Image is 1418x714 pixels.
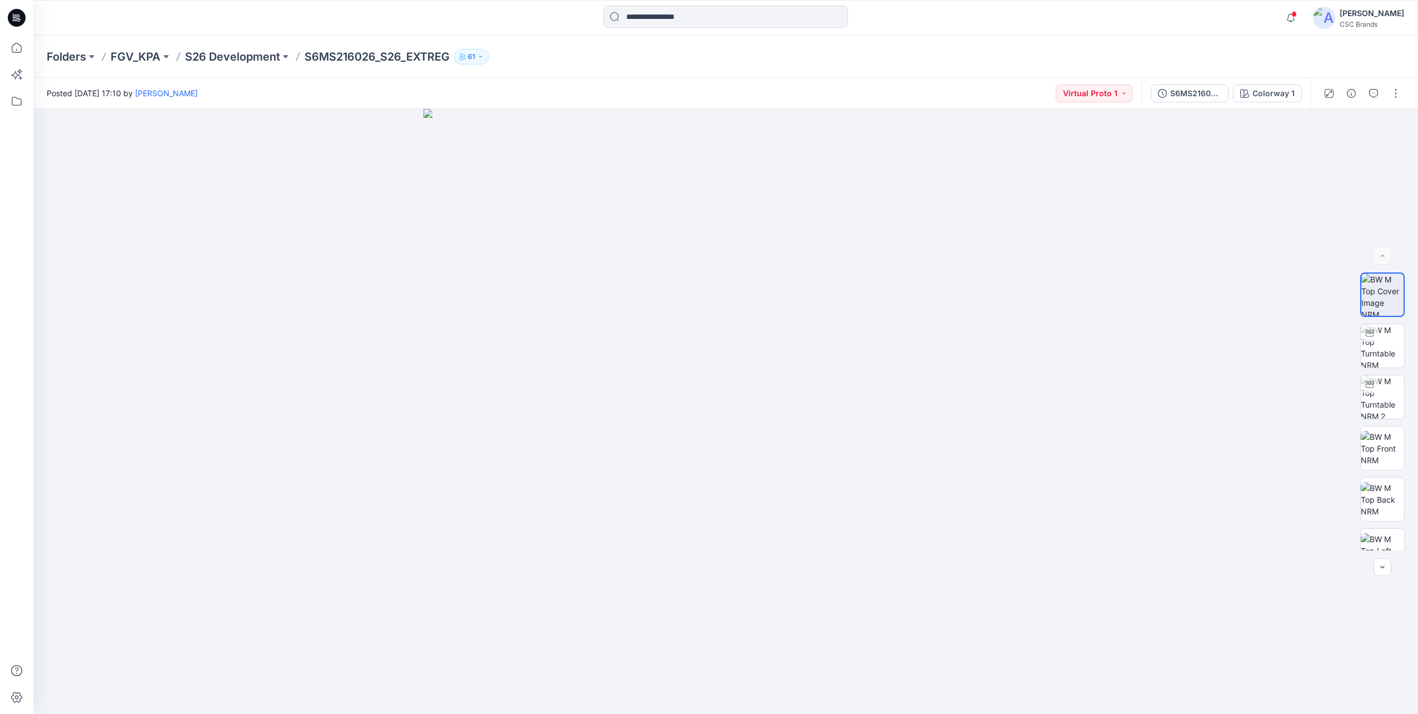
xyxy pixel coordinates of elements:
[1361,274,1404,316] img: BW M Top Cover Image NRM
[423,109,1028,714] img: eyJhbGciOiJIUzI1NiIsImtpZCI6IjAiLCJzbHQiOiJzZXMiLCJ0eXAiOiJKV1QifQ.eyJkYXRhIjp7InR5cGUiOiJzdG9yYW...
[135,88,198,98] a: [PERSON_NAME]
[1361,324,1404,368] img: BW M Top Turntable NRM
[1361,533,1404,568] img: BW M Top Left NRM
[468,51,475,63] p: 61
[1170,87,1221,100] div: S6MS216026_S26_EXTREG_VP1
[1233,85,1302,102] button: Colorway 1
[1340,20,1404,28] div: CSC Brands
[304,49,450,65] p: S6MS216026_S26_EXTREG
[47,49,86,65] a: Folders
[1342,85,1360,102] button: Details
[185,49,280,65] a: S26 Development
[1252,87,1295,100] div: Colorway 1
[47,87,198,99] span: Posted [DATE] 17:10 by
[1151,85,1229,102] button: S6MS216026_S26_EXTREG_VP1
[111,49,161,65] a: FGV_KPA
[1361,375,1404,419] img: BW M Top Turntable NRM 2
[1313,7,1335,29] img: avatar
[1361,482,1404,517] img: BW M Top Back NRM
[454,49,489,65] button: 61
[1361,431,1404,466] img: BW M Top Front NRM
[1340,7,1404,20] div: [PERSON_NAME]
